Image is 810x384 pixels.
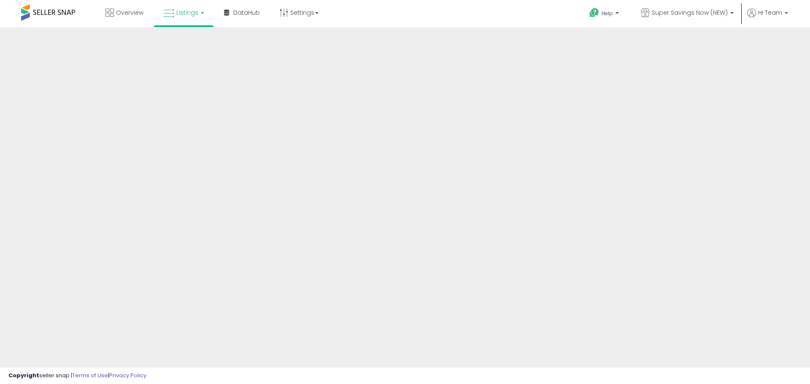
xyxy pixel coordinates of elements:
span: Hi Team [758,8,782,17]
span: Overview [116,8,143,17]
a: Help [583,1,627,27]
strong: Copyright [8,371,39,379]
a: Terms of Use [72,371,108,379]
span: Super Savings Now (NEW) [652,8,728,17]
a: Hi Team [747,8,788,27]
div: seller snap | | [8,372,146,380]
span: Help [602,10,613,17]
span: Listings [176,8,198,17]
a: Privacy Policy [109,371,146,379]
span: DataHub [233,8,260,17]
i: Get Help [589,8,599,18]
